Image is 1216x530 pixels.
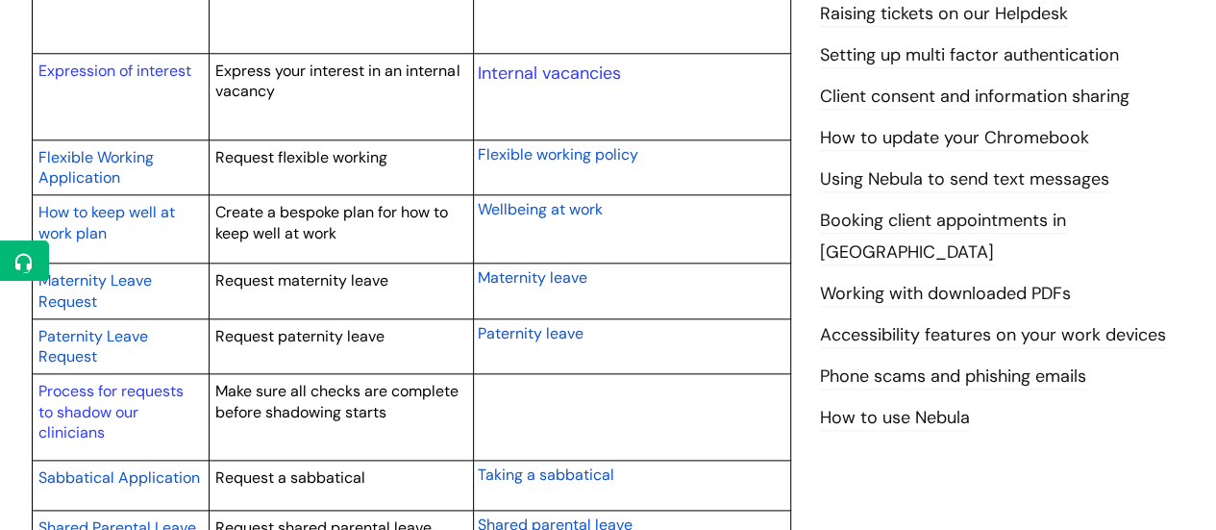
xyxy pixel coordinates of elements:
[478,267,587,288] span: Maternity leave
[38,270,152,312] span: Maternity Leave Request
[38,324,148,368] a: Paternity Leave Request
[215,61,459,102] span: Express your interest in an internal vacancy
[478,199,603,219] span: Wellbeing at work
[478,265,587,289] a: Maternity leave
[820,2,1068,27] a: Raising tickets on our Helpdesk
[38,202,175,243] span: How to keep well at work plan
[478,323,583,343] span: Paternity leave
[38,326,148,367] span: Paternity Leave Request
[38,466,200,489] a: Sabbatical Application
[38,381,184,442] a: Process for requests to shadow our clinicians
[820,126,1089,151] a: How to update your Chromebook
[478,62,621,85] a: Internal vacancies
[820,323,1166,348] a: Accessibility features on your work devices
[478,463,614,486] a: Taking a sabbatical
[820,365,1086,390] a: Phone scams and phishing emails
[38,200,175,244] a: How to keep well at work plan
[38,147,154,189] span: Flexible Working Application
[215,326,385,346] span: Request paternity leave
[478,465,614,485] span: Taking a sabbatical
[215,202,448,243] span: Create a bespoke plan for how to keep well at work
[820,43,1119,68] a: Setting up multi factor authentication
[820,85,1129,110] a: Client consent and information sharing
[215,270,388,290] span: Request maternity leave
[820,282,1071,307] a: Working with downloaded PDFs
[38,145,154,189] a: Flexible Working Application
[215,147,387,167] span: Request flexible working
[820,167,1109,192] a: Using Nebula to send text messages
[38,467,200,488] span: Sabbatical Application
[478,142,638,165] a: Flexible working policy
[478,197,603,220] a: Wellbeing at work
[215,381,459,422] span: Make sure all checks are complete before shadowing starts
[215,467,365,488] span: Request a sabbatical
[820,406,970,431] a: How to use Nebula
[38,61,191,81] a: Expression of interest
[820,209,1066,265] a: Booking client appointments in [GEOGRAPHIC_DATA]
[38,268,152,313] a: Maternity Leave Request
[478,321,583,344] a: Paternity leave
[478,144,638,164] span: Flexible working policy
